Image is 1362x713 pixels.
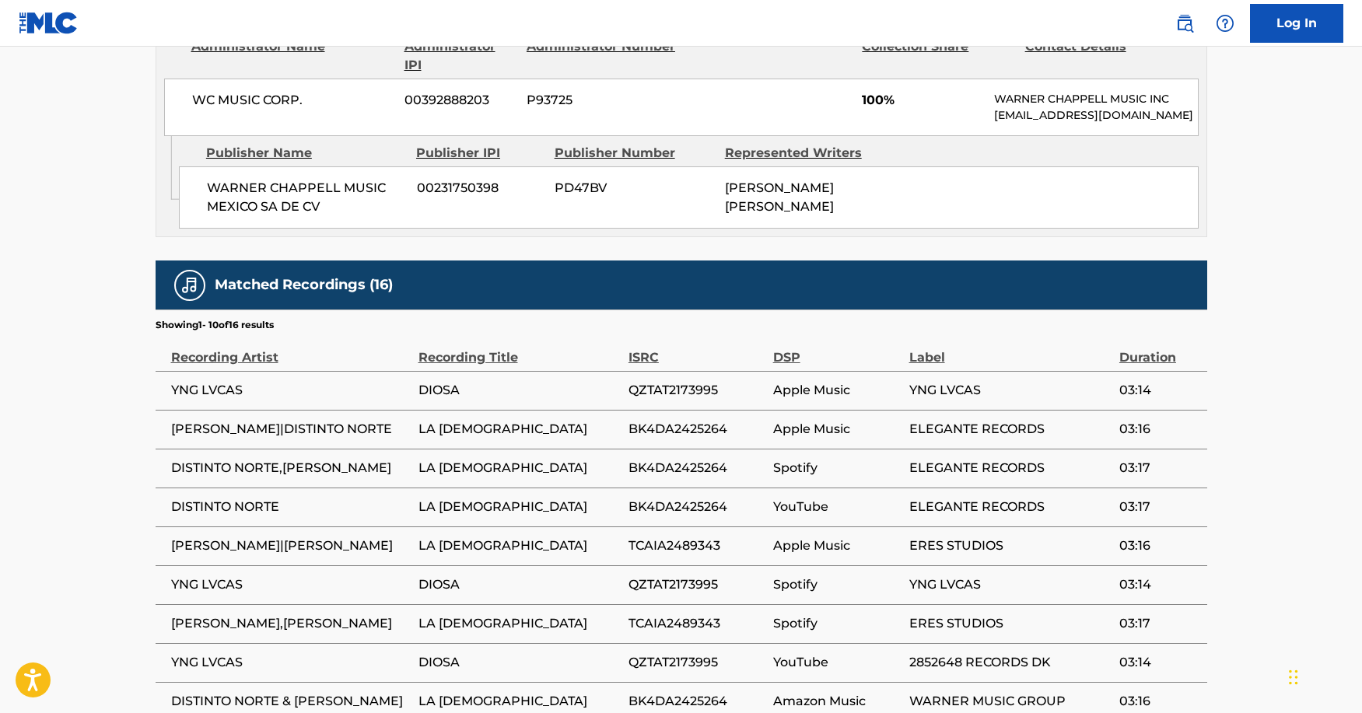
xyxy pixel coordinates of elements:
[773,614,902,633] span: Spotify
[527,37,677,75] div: Administrator Number
[418,498,621,516] span: LA [DEMOGRAPHIC_DATA]
[1169,8,1200,39] a: Public Search
[1289,654,1298,701] div: Arrastrar
[171,614,411,633] span: [PERSON_NAME],[PERSON_NAME]
[1119,536,1199,555] span: 03:16
[773,575,902,594] span: Spotify
[773,381,902,400] span: Apple Music
[207,179,405,216] span: WARNER CHAPPELL MUSIC MEXICO SA DE CV
[171,332,411,367] div: Recording Artist
[417,179,543,197] span: 00231750398
[773,459,902,477] span: Spotify
[171,381,411,400] span: YNG LVCAS
[418,332,621,367] div: Recording Title
[1119,381,1199,400] span: 03:14
[418,575,621,594] span: DIOSA
[418,381,621,400] span: DIOSA
[171,459,411,477] span: DISTINTO NORTE,[PERSON_NAME]
[909,692,1112,711] span: WARNER MUSIC GROUP
[1119,692,1199,711] span: 03:16
[171,692,411,711] span: DISTINTO NORTE & [PERSON_NAME]
[628,332,765,367] div: ISRC
[909,459,1112,477] span: ELEGANTE RECORDS
[628,381,765,400] span: QZTAT2173995
[171,420,411,439] span: [PERSON_NAME]|DISTINTO NORTE
[555,144,713,163] div: Publisher Number
[628,498,765,516] span: BK4DA2425264
[773,653,902,672] span: YouTube
[418,459,621,477] span: LA [DEMOGRAPHIC_DATA]
[909,614,1112,633] span: ERES STUDIOS
[909,498,1112,516] span: ELEGANTE RECORDS
[171,653,411,672] span: YNG LVCAS
[773,536,902,555] span: Apple Music
[191,37,393,75] div: Administrator Name
[1119,420,1199,439] span: 03:16
[725,180,834,214] span: [PERSON_NAME] [PERSON_NAME]
[628,692,765,711] span: BK4DA2425264
[404,37,515,75] div: Administrator IPI
[555,179,713,197] span: PD47BV
[527,91,677,110] span: P93725
[909,536,1112,555] span: ERES STUDIOS
[1119,575,1199,594] span: 03:14
[418,420,621,439] span: LA [DEMOGRAPHIC_DATA]
[628,614,765,633] span: TCAIA2489343
[994,107,1197,124] p: [EMAIL_ADDRESS][DOMAIN_NAME]
[909,420,1112,439] span: ELEGANTE RECORDS
[1025,37,1176,75] div: Contact Details
[909,575,1112,594] span: YNG LVCAS
[1210,8,1241,39] div: Help
[1119,614,1199,633] span: 03:17
[206,144,404,163] div: Publisher Name
[1284,638,1362,713] div: Widget de chat
[1250,4,1343,43] a: Log In
[215,276,393,294] h5: Matched Recordings (16)
[418,653,621,672] span: DIOSA
[418,614,621,633] span: LA [DEMOGRAPHIC_DATA]
[862,91,982,110] span: 100%
[418,536,621,555] span: LA [DEMOGRAPHIC_DATA]
[1284,638,1362,713] iframe: Chat Widget
[171,498,411,516] span: DISTINTO NORTE
[773,498,902,516] span: YouTube
[773,332,902,367] div: DSP
[1175,14,1194,33] img: search
[1119,332,1199,367] div: Duration
[19,12,79,34] img: MLC Logo
[909,332,1112,367] div: Label
[1119,498,1199,516] span: 03:17
[1119,459,1199,477] span: 03:17
[628,420,765,439] span: BK4DA2425264
[628,575,765,594] span: QZTAT2173995
[909,381,1112,400] span: YNG LVCAS
[180,276,199,295] img: Matched Recordings
[192,91,394,110] span: WC MUSIC CORP.
[773,692,902,711] span: Amazon Music
[171,575,411,594] span: YNG LVCAS
[773,420,902,439] span: Apple Music
[416,144,543,163] div: Publisher IPI
[994,91,1197,107] p: WARNER CHAPPELL MUSIC INC
[862,37,1013,75] div: Collection Share
[1216,14,1234,33] img: help
[628,536,765,555] span: TCAIA2489343
[404,91,515,110] span: 00392888203
[418,692,621,711] span: LA [DEMOGRAPHIC_DATA]
[628,653,765,672] span: QZTAT2173995
[909,653,1112,672] span: 2852648 RECORDS DK
[725,144,884,163] div: Represented Writers
[156,318,274,332] p: Showing 1 - 10 of 16 results
[1119,653,1199,672] span: 03:14
[628,459,765,477] span: BK4DA2425264
[171,536,411,555] span: [PERSON_NAME]|[PERSON_NAME]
